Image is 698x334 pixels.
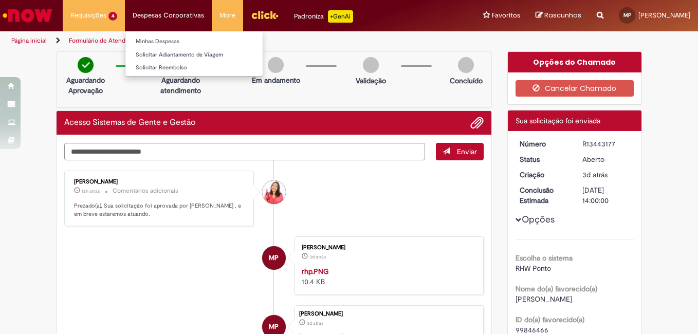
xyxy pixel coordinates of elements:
[252,75,300,85] p: Em andamento
[70,10,106,21] span: Requisições
[125,49,263,61] a: Solicitar Adiantamento de Viagem
[458,57,474,73] img: img-circle-grey.png
[113,187,178,195] small: Comentários adicionais
[582,170,608,179] time: 25/08/2025 09:53:17
[1,5,54,26] img: ServiceNow
[516,80,634,97] button: Cancelar Chamado
[582,154,630,164] div: Aberto
[302,245,473,251] div: [PERSON_NAME]
[8,31,457,50] ul: Trilhas de página
[512,185,575,206] dt: Conclusão Estimada
[512,170,575,180] dt: Criação
[536,11,581,21] a: Rascunhos
[638,11,690,20] span: [PERSON_NAME]
[219,10,235,21] span: More
[74,202,245,218] p: Prezado(a), Sua solicitação foi aprovada por [PERSON_NAME] , e em breve estaremos atuando.
[328,10,353,23] p: +GenAi
[582,139,630,149] div: R13443177
[450,76,483,86] p: Concluído
[299,311,478,317] div: [PERSON_NAME]
[516,294,572,304] span: [PERSON_NAME]
[11,36,47,45] a: Página inicial
[69,36,145,45] a: Formulário de Atendimento
[508,52,642,72] div: Opções do Chamado
[64,143,425,160] textarea: Digite sua mensagem aqui...
[307,320,323,326] span: 3d atrás
[516,284,597,293] b: Nome do(a) favorecido(a)
[356,76,386,86] p: Validação
[492,10,520,21] span: Favoritos
[262,246,286,270] div: Maria Clarice Da Silva Pereira
[74,179,245,185] div: [PERSON_NAME]
[82,188,100,194] span: 12h atrás
[294,10,353,23] div: Padroniza
[544,10,581,20] span: Rascunhos
[516,116,600,125] span: Sua solicitação foi enviada
[309,254,326,260] span: 3d atrás
[302,267,328,276] a: rhp.PNG
[582,185,630,206] div: [DATE] 14:00:00
[82,188,100,194] time: 27/08/2025 21:12:00
[269,246,279,270] span: MP
[125,62,263,73] a: Solicitar Reembolso
[436,143,484,160] button: Enviar
[470,116,484,129] button: Adicionar anexos
[61,75,111,96] p: Aguardando Aprovação
[125,36,263,47] a: Minhas Despesas
[307,320,323,326] time: 25/08/2025 09:53:17
[516,253,573,263] b: Escolha o sistema
[64,118,195,127] h2: Acesso Sistemas de Gente e Gestão Histórico de tíquete
[582,170,630,180] div: 25/08/2025 09:53:17
[268,57,284,73] img: img-circle-grey.png
[133,10,204,21] span: Despesas Corporativas
[512,139,575,149] dt: Número
[582,170,608,179] span: 3d atrás
[251,7,279,23] img: click_logo_yellow_360x200.png
[125,31,263,77] ul: Despesas Corporativas
[457,147,477,156] span: Enviar
[262,180,286,204] div: Manuella De Oliveira Neves
[302,266,473,287] div: 10.4 KB
[512,154,575,164] dt: Status
[309,254,326,260] time: 25/08/2025 09:53:11
[78,57,94,73] img: check-circle-green.png
[516,315,584,324] b: ID do(a) favorecido(a)
[108,12,117,21] span: 4
[363,57,379,73] img: img-circle-grey.png
[156,75,206,96] p: Aguardando atendimento
[623,12,631,18] span: MP
[516,264,551,273] span: RHW Ponto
